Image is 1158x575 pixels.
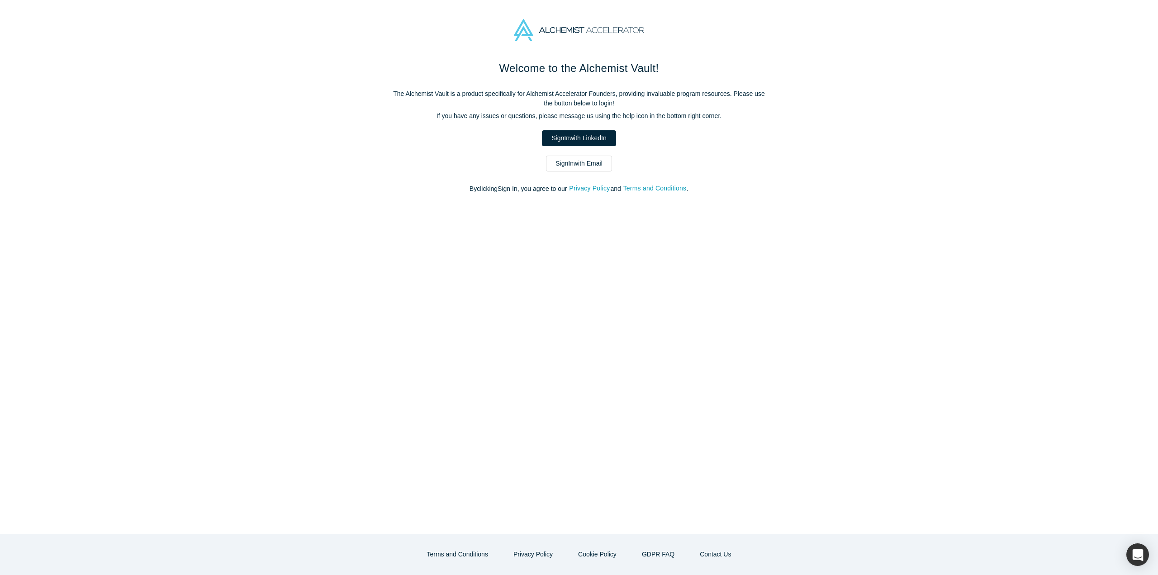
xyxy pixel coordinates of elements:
a: SignInwith LinkedIn [542,130,616,146]
p: By clicking Sign In , you agree to our and . [389,184,769,194]
button: Contact Us [690,546,740,562]
a: GDPR FAQ [632,546,684,562]
button: Privacy Policy [569,183,610,194]
p: The Alchemist Vault is a product specifically for Alchemist Accelerator Founders, providing inval... [389,89,769,108]
a: SignInwith Email [546,156,612,171]
button: Privacy Policy [504,546,562,562]
h1: Welcome to the Alchemist Vault! [389,60,769,76]
button: Cookie Policy [569,546,626,562]
button: Terms and Conditions [623,183,687,194]
button: Terms and Conditions [418,546,498,562]
img: Alchemist Accelerator Logo [514,19,644,41]
p: If you have any issues or questions, please message us using the help icon in the bottom right co... [389,111,769,121]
